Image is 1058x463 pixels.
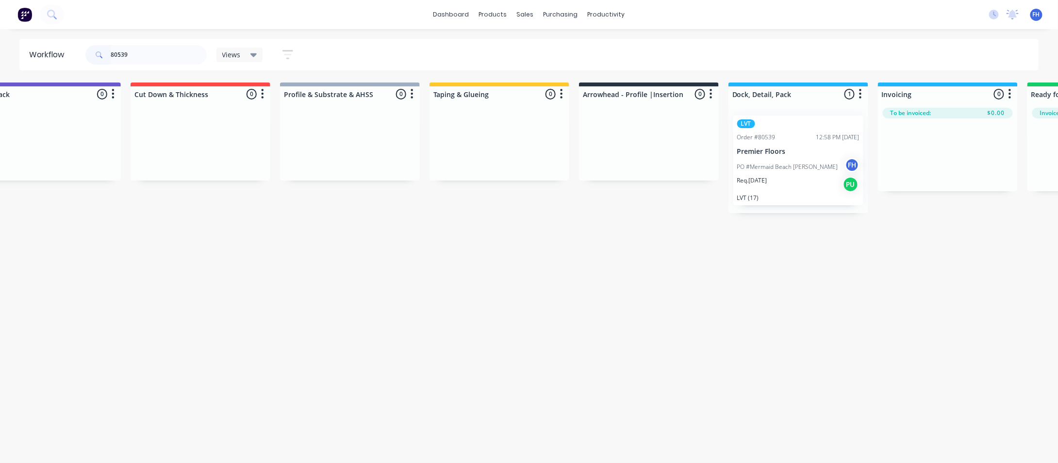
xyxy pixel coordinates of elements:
div: purchasing [539,7,583,22]
input: Search for orders... [111,45,207,65]
div: Workflow [29,49,69,61]
span: To be invoiced: [891,109,931,117]
p: LVT (17) [737,194,860,201]
div: products [474,7,512,22]
div: LVTOrder #8053912:58 PM [DATE]Premier FloorsPO #Mermaid Beach [PERSON_NAME]FHReq.[DATE]PULVT (17) [733,116,863,205]
div: sales [512,7,539,22]
div: FH [845,158,860,172]
p: PO #Mermaid Beach [PERSON_NAME] [737,163,838,171]
a: dashboard [429,7,474,22]
span: FH [1033,10,1040,19]
img: Factory [17,7,32,22]
div: Order #80539 [737,133,776,142]
span: $0.00 [988,109,1005,117]
p: Premier Floors [737,148,860,156]
div: productivity [583,7,630,22]
div: PU [843,177,859,192]
div: 12:58 PM [DATE] [816,133,860,142]
span: Views [222,50,241,60]
p: Req. [DATE] [737,176,767,185]
div: LVT [737,119,755,128]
